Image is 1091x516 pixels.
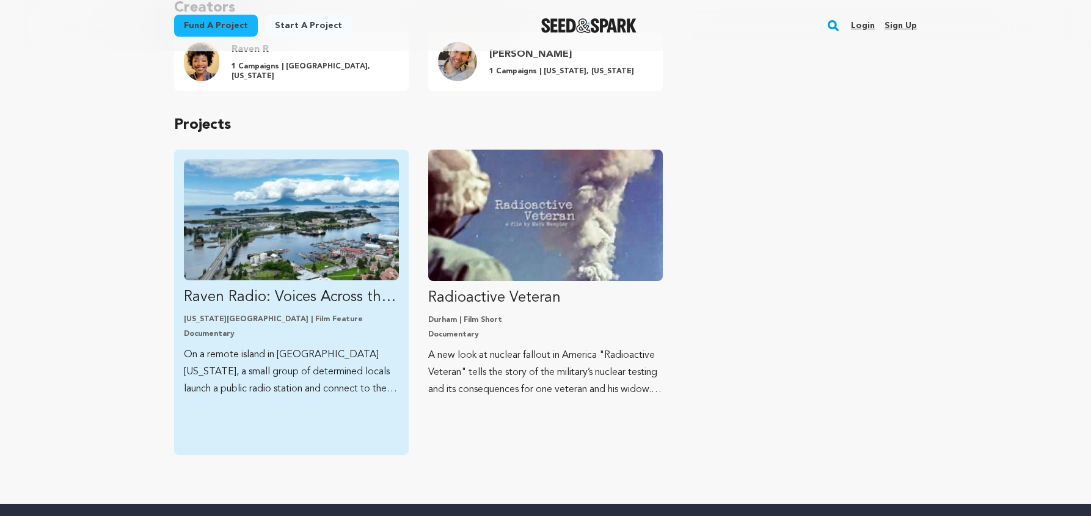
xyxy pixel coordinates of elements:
[232,62,396,81] p: 1 Campaigns | [GEOGRAPHIC_DATA], [US_STATE]
[184,159,399,398] a: Fund Raven Radio: Voices Across the Water
[428,347,663,398] p: A new look at nuclear fallout in America "Radioactive Veteran" tells the story of the military’s ...
[174,15,258,37] a: Fund a project
[851,16,875,35] a: Login
[174,115,917,135] p: Projects
[489,67,634,76] p: 1 Campaigns | [US_STATE], [US_STATE]
[428,315,663,325] p: Durham | Film Short
[184,329,399,339] p: Documentary
[885,16,917,35] a: Sign up
[428,150,663,398] a: Fund Radioactive Veteran
[265,15,352,37] a: Start a project
[184,346,399,398] p: On a remote island in [GEOGRAPHIC_DATA][US_STATE], a small group of determined locals launch a pu...
[184,288,399,307] p: Raven Radio: Voices Across the Water
[184,42,219,81] img: Headshot.jpeg
[438,42,477,81] img: 10405340_10152555230457150_7664588303314667749_n.jpg
[174,32,409,91] a: Raven R Profile
[428,330,663,340] p: Documentary
[489,47,634,62] h4: [PERSON_NAME]
[184,314,399,324] p: [US_STATE][GEOGRAPHIC_DATA] | Film Feature
[541,18,637,33] img: Seed&Spark Logo Dark Mode
[428,32,663,91] a: Rick Raven Profile
[428,288,663,308] p: Radioactive Veteran
[541,18,637,33] a: Seed&Spark Homepage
